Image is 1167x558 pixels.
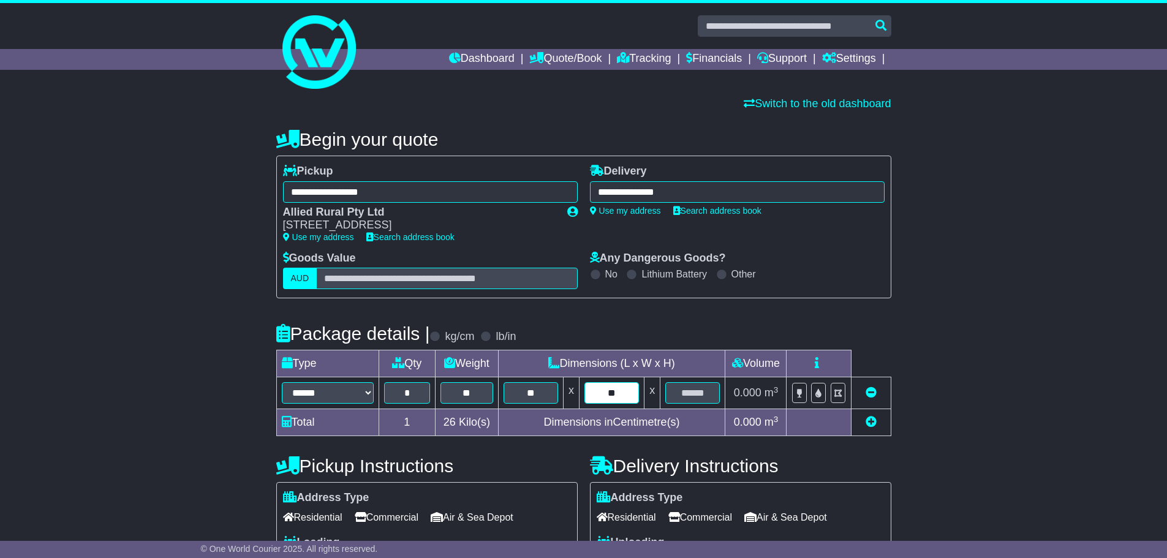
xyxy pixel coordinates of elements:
[765,416,779,428] span: m
[283,252,356,265] label: Goods Value
[563,377,579,409] td: x
[590,456,891,476] h4: Delivery Instructions
[355,508,418,527] span: Commercial
[379,350,436,377] td: Qty
[276,409,379,436] td: Total
[686,49,742,70] a: Financials
[283,219,555,232] div: [STREET_ADDRESS]
[498,409,725,436] td: Dimensions in Centimetre(s)
[283,165,333,178] label: Pickup
[744,508,827,527] span: Air & Sea Depot
[644,377,660,409] td: x
[590,165,647,178] label: Delivery
[641,268,707,280] label: Lithium Battery
[668,508,732,527] span: Commercial
[379,409,436,436] td: 1
[498,350,725,377] td: Dimensions (L x W x H)
[597,536,665,549] label: Unloading
[276,350,379,377] td: Type
[617,49,671,70] a: Tracking
[445,330,474,344] label: kg/cm
[731,268,756,280] label: Other
[774,415,779,424] sup: 3
[201,544,378,554] span: © One World Courier 2025. All rights reserved.
[765,386,779,399] span: m
[431,508,513,527] span: Air & Sea Depot
[444,416,456,428] span: 26
[276,129,891,149] h4: Begin your quote
[276,323,430,344] h4: Package details |
[597,508,656,527] span: Residential
[283,508,342,527] span: Residential
[673,206,761,216] a: Search address book
[605,268,617,280] label: No
[734,416,761,428] span: 0.000
[449,49,515,70] a: Dashboard
[866,386,877,399] a: Remove this item
[590,252,726,265] label: Any Dangerous Goods?
[283,232,354,242] a: Use my address
[757,49,807,70] a: Support
[597,491,683,505] label: Address Type
[866,416,877,428] a: Add new item
[436,409,499,436] td: Kilo(s)
[283,491,369,505] label: Address Type
[590,206,661,216] a: Use my address
[283,268,317,289] label: AUD
[276,456,578,476] h4: Pickup Instructions
[283,536,340,549] label: Loading
[366,232,455,242] a: Search address book
[744,97,891,110] a: Switch to the old dashboard
[774,385,779,394] sup: 3
[283,206,555,219] div: Allied Rural Pty Ltd
[822,49,876,70] a: Settings
[496,330,516,344] label: lb/in
[734,386,761,399] span: 0.000
[436,350,499,377] td: Weight
[529,49,602,70] a: Quote/Book
[725,350,787,377] td: Volume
